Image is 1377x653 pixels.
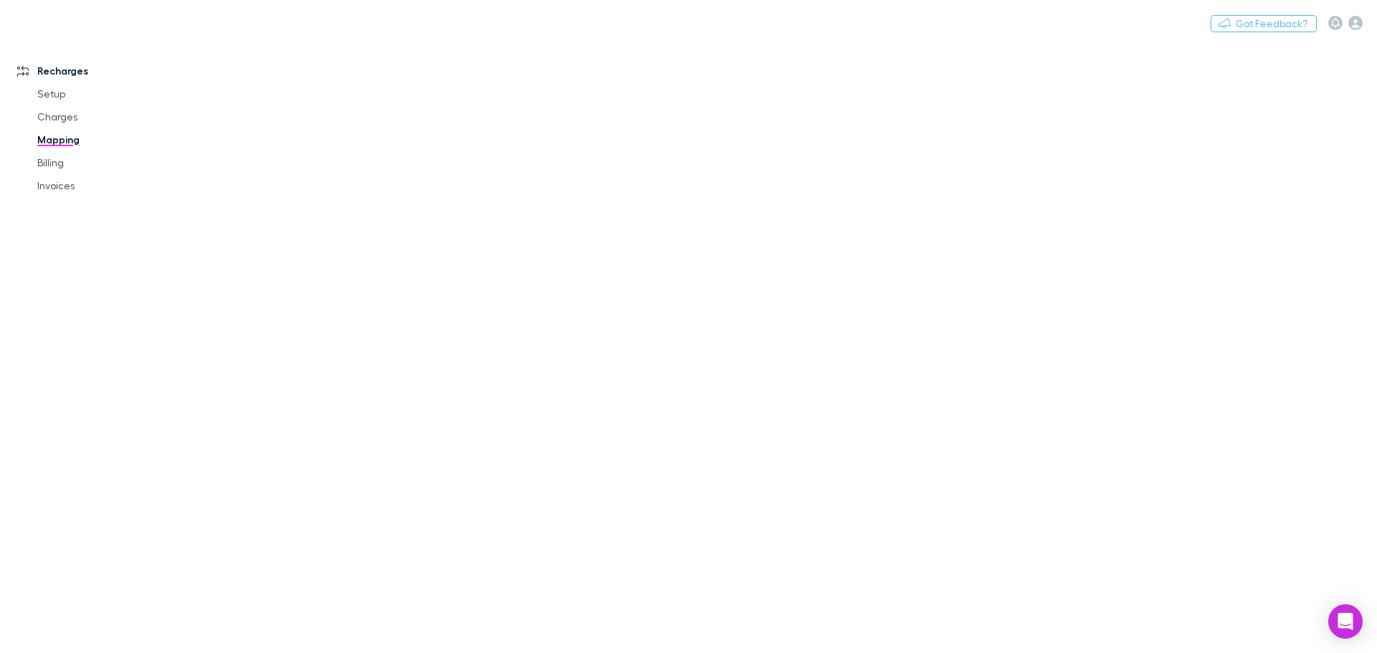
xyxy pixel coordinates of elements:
a: Billing [23,151,194,174]
a: Setup [23,82,194,105]
a: Recharges [3,59,194,82]
a: Mapping [23,128,194,151]
a: Invoices [23,174,194,197]
a: Charges [23,105,194,128]
div: Open Intercom Messenger [1328,604,1363,639]
button: Got Feedback? [1211,15,1317,32]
